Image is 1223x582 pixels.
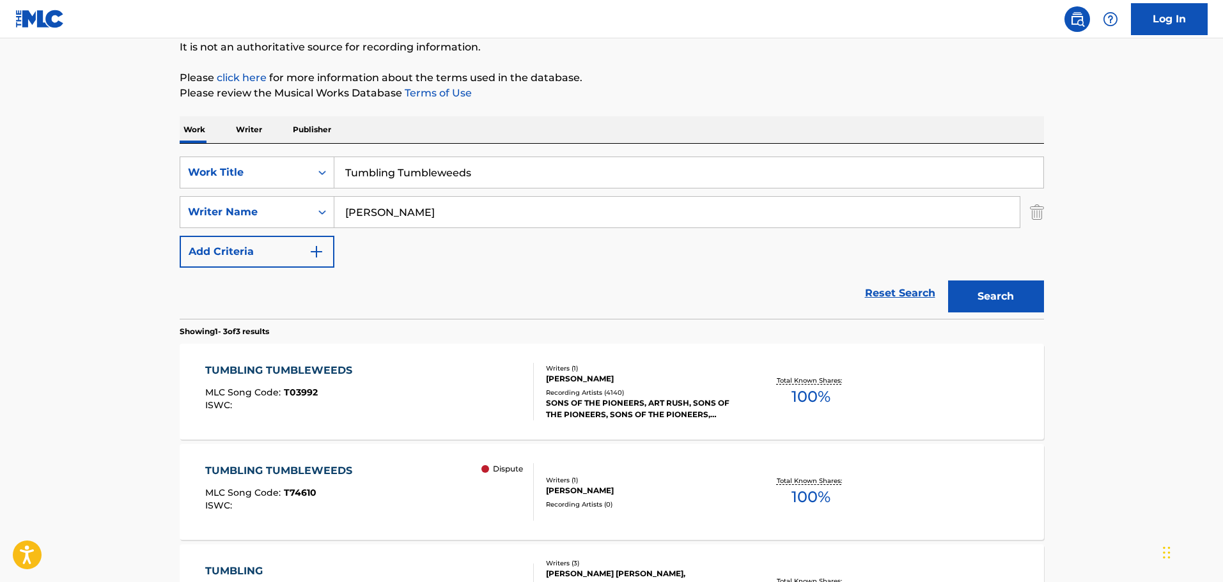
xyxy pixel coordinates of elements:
[205,463,359,479] div: TUMBLING TUMBLEWEEDS
[180,444,1044,540] a: TUMBLING TUMBLEWEEDSMLC Song Code:T74610ISWC: DisputeWriters (1)[PERSON_NAME]Recording Artists (0...
[205,387,284,398] span: MLC Song Code :
[284,487,316,498] span: T74610
[180,326,269,337] p: Showing 1 - 3 of 3 results
[546,485,739,496] div: [PERSON_NAME]
[1163,533,1171,572] div: Drag
[284,387,318,398] span: T03992
[180,344,1044,440] a: TUMBLING TUMBLEWEEDSMLC Song Code:T03992ISWC:Writers (1)[PERSON_NAME]Recording Artists (4140)SONS...
[205,363,359,378] div: TUMBLING TUMBLEWEEDS
[546,388,739,397] div: Recording Artists ( 4140 )
[1030,196,1044,228] img: Delete Criterion
[205,500,235,511] span: ISWC :
[15,10,65,28] img: MLC Logo
[309,244,324,259] img: 9d2ae6d4665cec9f34b9.svg
[1131,3,1208,35] a: Log In
[188,165,303,180] div: Work Title
[180,86,1044,101] p: Please review the Musical Works Database
[546,475,739,485] div: Writers ( 1 )
[791,486,830,509] span: 100 %
[180,157,1044,319] form: Search Form
[402,87,472,99] a: Terms of Use
[1064,6,1090,32] a: Public Search
[205,487,284,498] span: MLC Song Code :
[1103,11,1118,27] img: help
[777,376,845,385] p: Total Known Shares:
[217,72,267,84] a: click here
[546,500,739,509] div: Recording Artists ( 0 )
[205,563,323,579] div: TUMBLING
[546,558,739,568] div: Writers ( 3 )
[232,116,266,143] p: Writer
[546,397,739,420] div: SONS OF THE PIONEERS, ART RUSH, SONS OF THE PIONEERS, SONS OF THE PIONEERS, [PERSON_NAME], SONS O...
[493,463,523,475] p: Dispute
[1159,521,1223,582] iframe: Chat Widget
[289,116,335,143] p: Publisher
[546,373,739,385] div: [PERSON_NAME]
[180,116,209,143] p: Work
[777,476,845,486] p: Total Known Shares:
[188,204,303,220] div: Writer Name
[180,40,1044,55] p: It is not an authoritative source for recording information.
[791,385,830,408] span: 100 %
[180,236,334,268] button: Add Criteria
[859,279,942,307] a: Reset Search
[180,70,1044,86] p: Please for more information about the terms used in the database.
[1070,11,1085,27] img: search
[1098,6,1123,32] div: Help
[205,399,235,411] span: ISWC :
[546,364,739,373] div: Writers ( 1 )
[948,280,1044,312] button: Search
